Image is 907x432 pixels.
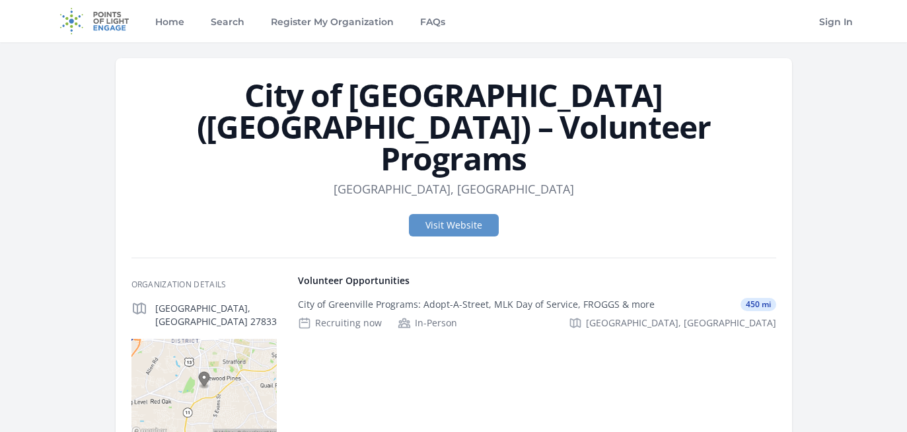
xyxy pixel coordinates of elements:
div: Recruiting now [298,316,382,330]
h1: City of [GEOGRAPHIC_DATA] ([GEOGRAPHIC_DATA]) – Volunteer Programs [131,79,776,174]
span: [GEOGRAPHIC_DATA], [GEOGRAPHIC_DATA] [586,316,776,330]
p: [GEOGRAPHIC_DATA], [GEOGRAPHIC_DATA] 27833 [155,302,277,328]
h4: Volunteer Opportunities [298,274,776,287]
a: City of Greenville Programs: Adopt-A-Street, MLK Day of Service, FROGGS & more 450 mi Recruiting ... [293,287,781,340]
div: In-Person [398,316,457,330]
h3: Organization Details [131,279,277,290]
dd: [GEOGRAPHIC_DATA], [GEOGRAPHIC_DATA] [334,180,574,198]
span: 450 mi [741,298,776,311]
div: City of Greenville Programs: Adopt-A-Street, MLK Day of Service, FROGGS & more [298,298,655,311]
a: Visit Website [409,214,499,236]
